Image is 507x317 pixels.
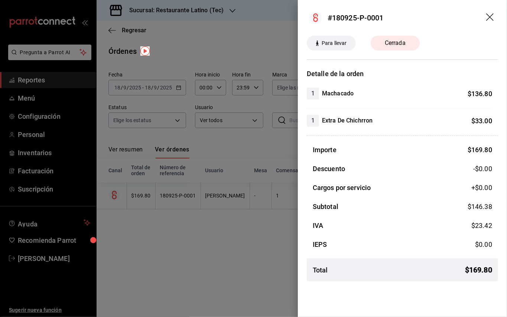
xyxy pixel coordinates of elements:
span: $ 33.00 [471,117,492,125]
span: $ 169.80 [465,264,492,275]
h3: Total [313,265,328,275]
span: $ 169.80 [468,146,492,154]
span: +$ 0.00 [471,183,492,193]
h3: Cargos por servicio [313,183,371,193]
h3: IVA [313,220,323,231]
h3: Subtotal [313,202,338,212]
div: #180925-P-0001 [328,12,384,23]
span: $ 146.38 [468,203,492,210]
span: $ 0.00 [475,241,492,248]
span: Cerrada [380,39,410,48]
h3: IEPS [313,239,327,249]
img: Tooltip marker [140,46,150,56]
button: drag [486,13,495,22]
span: -$0.00 [473,164,492,174]
span: Para llevar [319,39,350,47]
span: $ 136.80 [468,90,492,98]
h4: Extra De Chichrron [322,116,373,125]
h3: Descuento [313,164,345,174]
span: 1 [307,89,319,98]
h3: Detalle de la orden [307,69,498,79]
span: $ 23.42 [471,222,492,229]
span: 1 [307,116,319,125]
h3: Importe [313,145,337,155]
h4: Machacado [322,89,354,98]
